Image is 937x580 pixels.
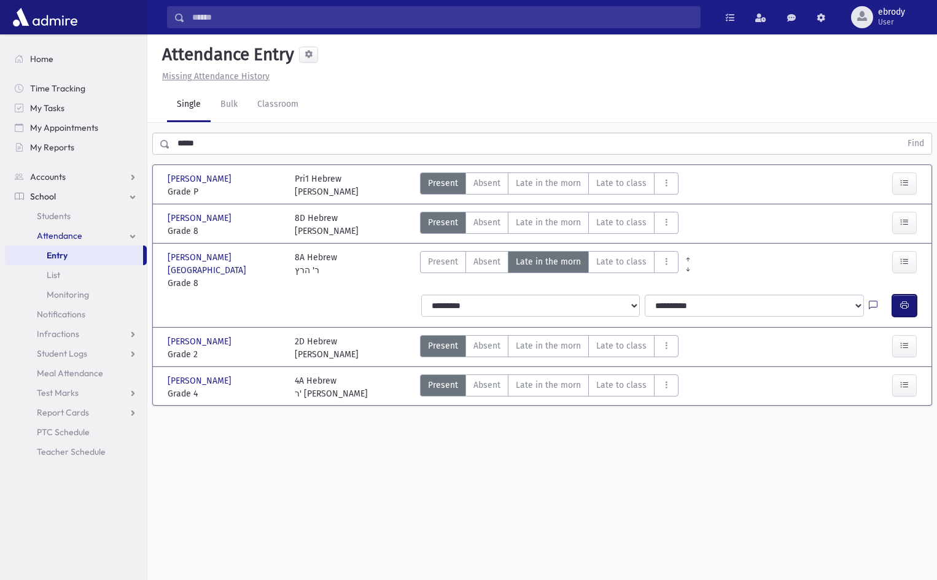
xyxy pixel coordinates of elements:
span: [PERSON_NAME] [168,212,234,225]
span: Time Tracking [30,83,85,94]
a: Home [5,49,147,69]
a: Report Cards [5,403,147,422]
a: Test Marks [5,383,147,403]
span: Late in the morn [516,339,581,352]
span: Absent [473,339,500,352]
span: Present [428,177,458,190]
span: Teacher Schedule [37,446,106,457]
span: Test Marks [37,387,79,398]
span: Absent [473,216,500,229]
a: Bulk [211,88,247,122]
span: Monitoring [47,289,89,300]
span: Present [428,339,458,352]
span: Accounts [30,171,66,182]
span: Absent [473,255,500,268]
a: Student Logs [5,344,147,363]
span: Grade 8 [168,277,282,290]
a: Single [167,88,211,122]
span: Present [428,255,458,268]
span: My Tasks [30,102,64,114]
div: AttTypes [420,212,678,238]
a: Classroom [247,88,308,122]
span: Late in the morn [516,216,581,229]
a: Students [5,206,147,226]
div: AttTypes [420,335,678,361]
span: [PERSON_NAME][GEOGRAPHIC_DATA] [168,251,282,277]
span: Notifications [37,309,85,320]
div: 8A Hebrew ר' הרץ [295,251,337,290]
div: 2D Hebrew [PERSON_NAME] [295,335,359,361]
img: AdmirePro [10,5,80,29]
span: Entry [47,250,68,261]
a: Entry [5,246,143,265]
u: Missing Attendance History [162,71,270,82]
span: Late to class [596,255,647,268]
a: Infractions [5,324,147,344]
span: Late to class [596,339,647,352]
a: Monitoring [5,285,147,304]
div: 4A Hebrew ר' [PERSON_NAME] [295,374,368,400]
div: Pri1 Hebrew [PERSON_NAME] [295,172,359,198]
span: Present [428,216,458,229]
span: Students [37,211,71,222]
a: Missing Attendance History [157,71,270,82]
span: Meal Attendance [37,368,103,379]
span: Late in the morn [516,379,581,392]
span: PTC Schedule [37,427,90,438]
a: Notifications [5,304,147,324]
span: My Reports [30,142,74,153]
span: Student Logs [37,348,87,359]
a: Attendance [5,226,147,246]
span: Grade 2 [168,348,282,361]
div: AttTypes [420,374,678,400]
span: Absent [473,379,500,392]
span: [PERSON_NAME] [168,335,234,348]
a: Accounts [5,167,147,187]
span: [PERSON_NAME] [168,374,234,387]
span: My Appointments [30,122,98,133]
input: Search [185,6,700,28]
div: 8D Hebrew [PERSON_NAME] [295,212,359,238]
span: Present [428,379,458,392]
span: Report Cards [37,407,89,418]
a: My Appointments [5,118,147,137]
span: Late to class [596,379,647,392]
a: My Reports [5,137,147,157]
span: Late in the morn [516,255,581,268]
span: User [878,17,905,27]
span: List [47,269,60,280]
h5: Attendance Entry [157,44,294,65]
a: Time Tracking [5,79,147,98]
button: Find [900,133,931,154]
a: Teacher Schedule [5,442,147,462]
span: [PERSON_NAME] [168,172,234,185]
span: Absent [473,177,500,190]
span: Late in the morn [516,177,581,190]
span: Attendance [37,230,82,241]
div: AttTypes [420,172,678,198]
span: Late to class [596,216,647,229]
div: AttTypes [420,251,678,290]
span: Grade 8 [168,225,282,238]
a: My Tasks [5,98,147,118]
span: Home [30,53,53,64]
a: Meal Attendance [5,363,147,383]
span: School [30,191,56,202]
a: List [5,265,147,285]
a: PTC Schedule [5,422,147,442]
span: Grade 4 [168,387,282,400]
span: ebrody [878,7,905,17]
span: Late to class [596,177,647,190]
span: Infractions [37,328,79,339]
a: School [5,187,147,206]
span: Grade P [168,185,282,198]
